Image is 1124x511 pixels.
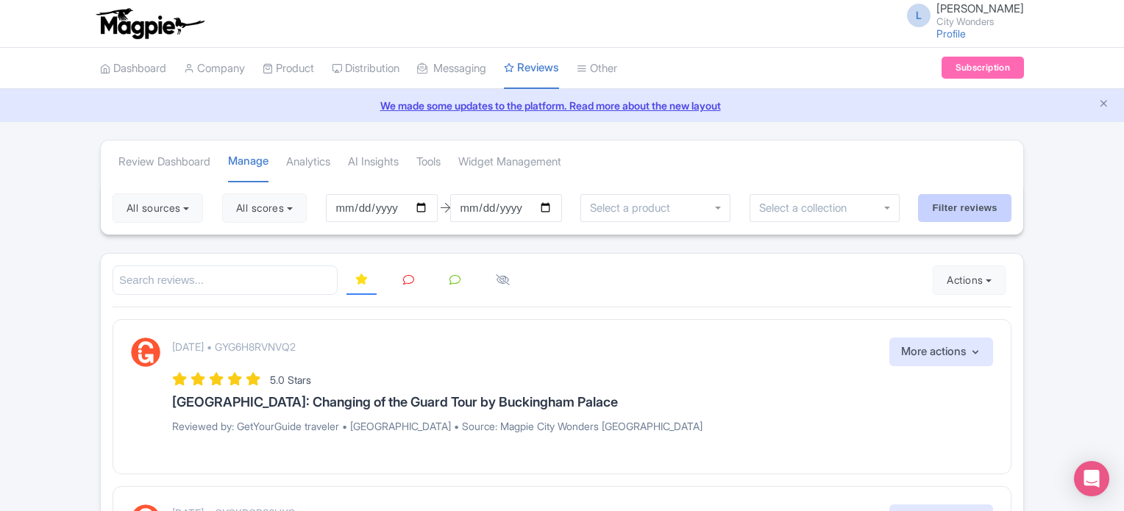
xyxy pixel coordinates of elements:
[93,7,207,40] img: logo-ab69f6fb50320c5b225c76a69d11143b.png
[270,374,311,386] span: 5.0 Stars
[907,4,931,27] span: L
[263,49,314,89] a: Product
[898,3,1024,26] a: L [PERSON_NAME] City Wonders
[416,142,441,182] a: Tools
[131,337,160,367] img: GetYourGuide Logo
[936,1,1024,15] span: [PERSON_NAME]
[936,17,1024,26] small: City Wonders
[113,265,338,296] input: Search reviews...
[100,49,166,89] a: Dashboard
[889,337,993,366] button: More actions
[942,57,1024,79] a: Subscription
[918,194,1011,222] input: Filter reviews
[228,141,268,183] a: Manage
[9,98,1115,113] a: We made some updates to the platform. Read more about the new layout
[184,49,245,89] a: Company
[113,193,203,223] button: All sources
[172,395,993,410] h3: [GEOGRAPHIC_DATA]: Changing of the Guard Tour by Buckingham Palace
[590,201,678,215] input: Select a product
[1074,461,1109,496] div: Open Intercom Messenger
[348,142,399,182] a: AI Insights
[458,142,561,182] a: Widget Management
[172,339,296,354] p: [DATE] • GYG6H8RVNVQ2
[759,201,857,215] input: Select a collection
[332,49,399,89] a: Distribution
[417,49,486,89] a: Messaging
[504,48,559,90] a: Reviews
[222,193,307,223] button: All scores
[933,265,1006,295] button: Actions
[118,142,210,182] a: Review Dashboard
[577,49,617,89] a: Other
[172,418,993,434] p: Reviewed by: GetYourGuide traveler • [GEOGRAPHIC_DATA] • Source: Magpie City Wonders [GEOGRAPHIC_...
[286,142,330,182] a: Analytics
[936,27,966,40] a: Profile
[1098,96,1109,113] button: Close announcement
